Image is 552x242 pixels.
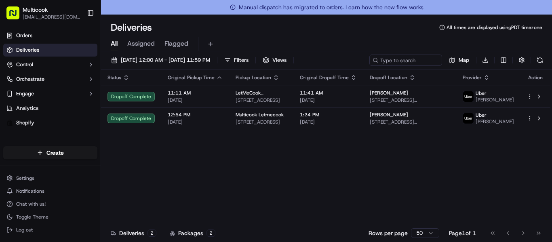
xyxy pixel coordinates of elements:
[370,112,408,118] span: [PERSON_NAME]
[236,112,284,118] span: Multicook Letmecook
[300,112,357,118] span: 1:24 PM
[3,3,84,23] button: Multicook[EMAIL_ADDRESS][DOMAIN_NAME]
[230,3,423,11] span: Manual dispatch has migrated to orders. Learn how the new flow works
[3,73,97,86] button: Orchestrate
[16,46,39,54] span: Deliveries
[3,185,97,197] button: Notifications
[3,198,97,210] button: Chat with us!
[459,57,469,64] span: Map
[236,90,287,96] span: LetMeCook (Multicook)
[168,119,223,125] span: [DATE]
[16,214,48,220] span: Toggle Theme
[168,74,215,81] span: Original Pickup Time
[300,74,349,81] span: Original Dropoff Time
[300,119,357,125] span: [DATE]
[23,14,80,20] button: [EMAIL_ADDRESS][DOMAIN_NAME]
[476,112,487,118] span: Uber
[370,90,408,96] span: [PERSON_NAME]
[463,113,474,124] img: uber-new-logo.jpeg
[168,97,223,103] span: [DATE]
[527,74,544,81] div: Action
[3,29,97,42] a: Orders
[234,57,249,64] span: Filters
[236,119,287,125] span: [STREET_ADDRESS]
[370,119,450,125] span: [STREET_ADDRESS][PERSON_NAME]
[147,229,156,237] div: 2
[370,97,450,103] span: [STREET_ADDRESS][PERSON_NAME]
[300,90,357,96] span: 11:41 AM
[164,39,188,48] span: Flagged
[107,55,214,66] button: [DATE] 12:00 AM - [DATE] 11:59 PM
[3,102,97,115] a: Analytics
[16,119,34,126] span: Shopify
[3,146,97,159] button: Create
[107,74,121,81] span: Status
[449,229,476,237] div: Page 1 of 1
[463,74,482,81] span: Provider
[3,58,97,71] button: Control
[16,61,33,68] span: Control
[206,229,215,237] div: 2
[476,90,487,97] span: Uber
[236,74,271,81] span: Pickup Location
[221,55,252,66] button: Filters
[16,188,44,194] span: Notifications
[46,149,64,157] span: Create
[534,55,546,66] button: Refresh
[16,105,38,112] span: Analytics
[300,97,357,103] span: [DATE]
[3,224,97,236] button: Log out
[16,227,33,233] span: Log out
[3,173,97,184] button: Settings
[476,118,514,125] span: [PERSON_NAME]
[447,24,542,31] span: All times are displayed using PDT timezone
[16,175,34,181] span: Settings
[3,44,97,57] a: Deliveries
[111,21,152,34] h1: Deliveries
[369,55,442,66] input: Type to search
[16,32,32,39] span: Orders
[168,112,223,118] span: 12:54 PM
[259,55,290,66] button: Views
[3,116,97,129] a: Shopify
[168,90,223,96] span: 11:11 AM
[445,55,473,66] button: Map
[369,229,408,237] p: Rows per page
[272,57,287,64] span: Views
[111,39,118,48] span: All
[476,97,514,103] span: [PERSON_NAME]
[16,201,46,207] span: Chat with us!
[170,229,215,237] div: Packages
[3,211,97,223] button: Toggle Theme
[3,87,97,100] button: Engage
[16,90,34,97] span: Engage
[370,74,407,81] span: Dropoff Location
[127,39,155,48] span: Assigned
[16,76,44,83] span: Orchestrate
[463,91,474,102] img: uber-new-logo.jpeg
[3,136,97,149] div: Favorites
[236,97,287,103] span: [STREET_ADDRESS]
[23,6,48,14] button: Multicook
[121,57,210,64] span: [DATE] 12:00 AM - [DATE] 11:59 PM
[111,229,156,237] div: Deliveries
[6,120,13,126] img: Shopify logo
